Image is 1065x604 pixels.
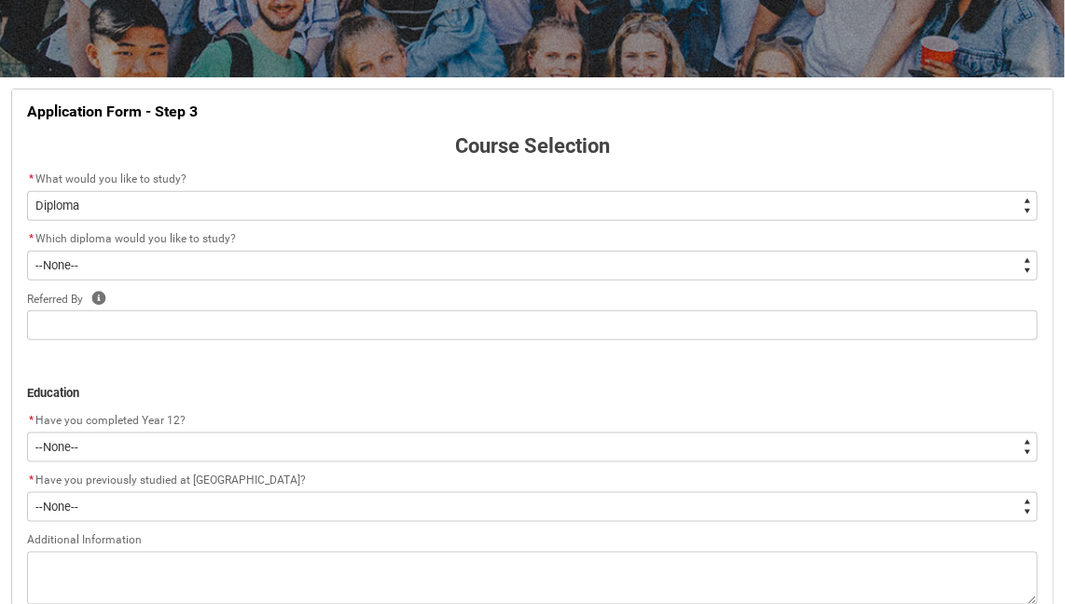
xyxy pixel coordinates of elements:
abbr: required [29,232,34,245]
abbr: required [29,474,34,487]
span: Referred By [27,293,83,306]
span: Have you previously studied at [GEOGRAPHIC_DATA]? [35,474,306,487]
strong: Education [27,386,79,400]
span: What would you like to study? [35,172,187,185]
span: Have you completed Year 12? [35,414,186,427]
abbr: required [29,414,34,427]
abbr: required [29,172,34,185]
span: Which diploma would you like to study? [35,232,236,245]
strong: Course Selection [455,134,610,158]
span: Additional Information [27,533,142,546]
strong: Application Form - Step 3 [27,103,198,120]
